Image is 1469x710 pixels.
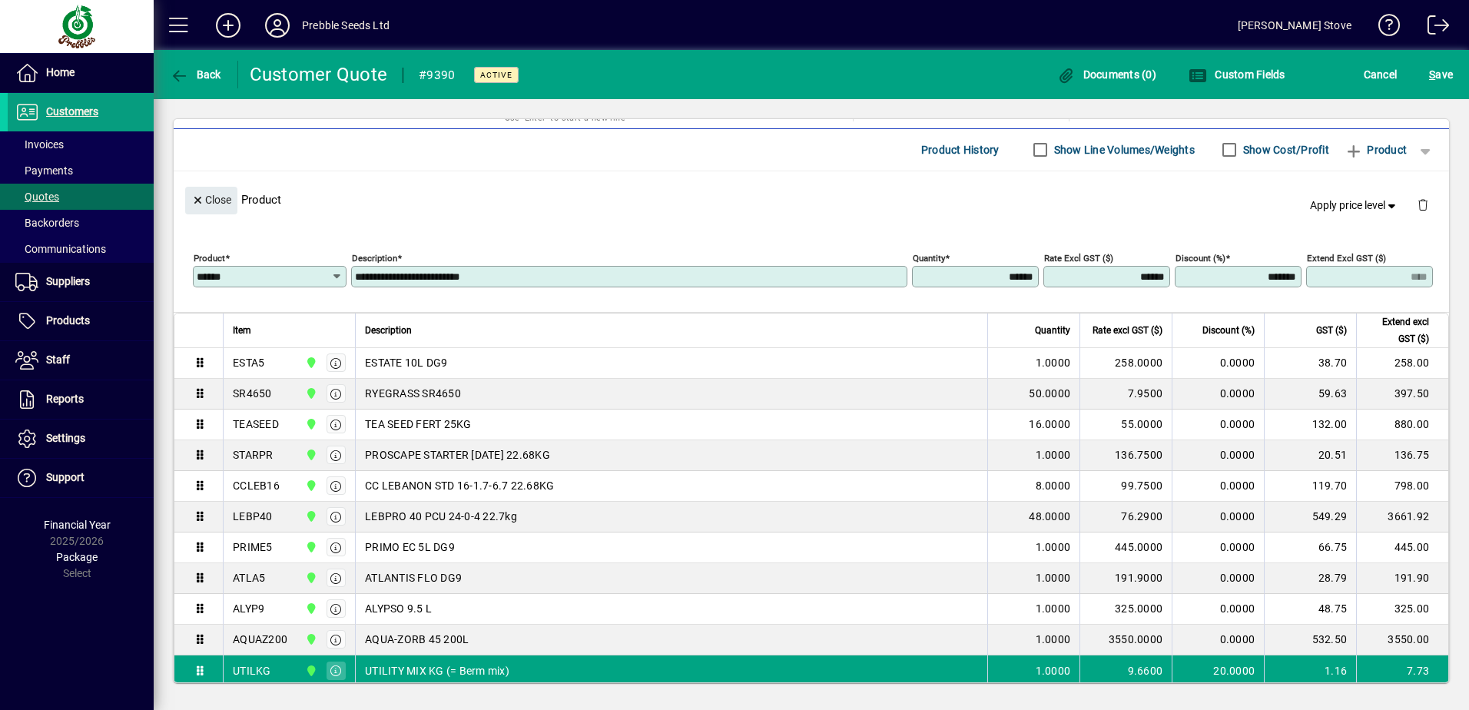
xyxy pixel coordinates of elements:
button: Close [185,187,237,214]
span: CHRISTCHURCH [301,662,319,679]
td: 445.00 [1356,532,1448,563]
span: AQUA-ZORB 45 200L [365,632,469,647]
span: Apply price level [1310,197,1399,214]
div: Prebble Seeds Ltd [302,13,390,38]
span: GST ($) [1316,322,1347,339]
td: 0.0000 [1172,594,1264,625]
span: ALYPSO 9.5 L [365,601,432,616]
span: 48.0000 [1029,509,1070,524]
span: Quotes [15,191,59,203]
span: CHRISTCHURCH [301,631,319,648]
span: Customers [46,105,98,118]
div: 325.0000 [1089,601,1162,616]
button: Product [1337,136,1414,164]
td: 0.0000 [1172,379,1264,410]
span: S [1429,68,1435,81]
div: [PERSON_NAME] Stove [1238,13,1351,38]
span: CHRISTCHURCH [301,354,319,371]
span: 1.0000 [1036,663,1071,678]
td: 48.75 [1264,594,1356,625]
div: 7.9500 [1089,386,1162,401]
span: Quantity [1035,322,1070,339]
td: 0.0000 [1172,410,1264,440]
div: Customer Quote [250,62,388,87]
span: Description [365,322,412,339]
span: ESTATE 10L DG9 [365,355,448,370]
button: Product History [915,136,1006,164]
div: ATLA5 [233,570,265,586]
mat-label: Description [352,252,397,263]
span: Payments [15,164,73,177]
div: 9.6600 [1089,663,1162,678]
div: STARPR [233,447,274,463]
div: TEASEED [233,416,279,432]
div: 191.9000 [1089,570,1162,586]
div: PRIME5 [233,539,273,555]
span: Active [480,70,512,80]
button: Apply price level [1304,191,1405,219]
span: PROSCAPE STARTER [DATE] 22.68KG [365,447,550,463]
td: 798.00 [1356,471,1448,502]
td: 880.00 [1356,410,1448,440]
td: 136.75 [1356,440,1448,471]
a: Backorders [8,210,154,236]
span: 1.0000 [1036,355,1071,370]
span: ATLANTIS FLO DG9 [365,570,462,586]
a: Quotes [8,184,154,210]
span: Financial Year [44,519,111,531]
app-page-header-button: Back [154,61,238,88]
div: CCLEB16 [233,478,280,493]
mat-label: Product [194,252,225,263]
span: RYEGRASS SR4650 [365,386,461,401]
td: 549.29 [1264,502,1356,532]
label: Show Cost/Profit [1240,142,1329,158]
span: Product [1345,138,1407,162]
button: Back [166,61,225,88]
span: CHRISTCHURCH [301,477,319,494]
a: Products [8,302,154,340]
span: CHRISTCHURCH [301,569,319,586]
td: 0.0000 [1172,502,1264,532]
td: 532.50 [1264,625,1356,655]
span: Close [191,187,231,213]
span: CHRISTCHURCH [301,416,319,433]
span: Discount (%) [1202,322,1255,339]
span: Reports [46,393,84,405]
span: CHRISTCHURCH [301,385,319,402]
span: Home [46,66,75,78]
mat-label: Rate excl GST ($) [1044,252,1113,263]
span: Communications [15,243,106,255]
div: #9390 [419,63,455,88]
span: Product History [921,138,1000,162]
span: 16.0000 [1029,416,1070,432]
span: TEA SEED FERT 25KG [365,416,472,432]
span: CHRISTCHURCH [301,446,319,463]
td: 397.50 [1356,379,1448,410]
span: 1.0000 [1036,601,1071,616]
span: Products [46,314,90,327]
label: Show Line Volumes/Weights [1051,142,1195,158]
td: 7.73 [1356,655,1448,686]
td: 3550.00 [1356,625,1448,655]
button: Profile [253,12,302,39]
td: 0.0000 [1172,563,1264,594]
div: 3550.0000 [1089,632,1162,647]
span: Settings [46,432,85,444]
a: Staff [8,341,154,380]
a: Support [8,459,154,497]
td: 325.00 [1356,594,1448,625]
span: Backorders [15,217,79,229]
td: 0.0000 [1172,471,1264,502]
span: LEBPRO 40 PCU 24-0-4 22.7kg [365,509,517,524]
a: Payments [8,158,154,184]
span: CHRISTCHURCH [301,508,319,525]
mat-label: Extend excl GST ($) [1307,252,1386,263]
span: Documents (0) [1056,68,1156,81]
div: ALYP9 [233,601,264,616]
td: 119.70 [1264,471,1356,502]
span: 1.0000 [1036,570,1071,586]
div: 55.0000 [1089,416,1162,432]
div: SR4650 [233,386,272,401]
span: 50.0000 [1029,386,1070,401]
button: Documents (0) [1053,61,1160,88]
